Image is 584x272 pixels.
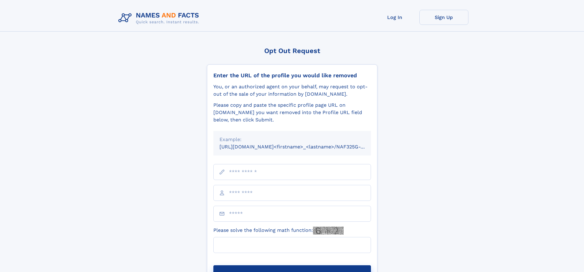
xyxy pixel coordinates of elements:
[370,10,419,25] a: Log In
[116,10,204,26] img: Logo Names and Facts
[419,10,468,25] a: Sign Up
[213,102,371,124] div: Please copy and paste the specific profile page URL on [DOMAIN_NAME] you want removed into the Pr...
[213,72,371,79] div: Enter the URL of the profile you would like removed
[213,83,371,98] div: You, or an authorized agent on your behalf, may request to opt-out of the sale of your informatio...
[213,227,344,235] label: Please solve the following math function:
[207,47,377,55] div: Opt Out Request
[219,144,383,150] small: [URL][DOMAIN_NAME]<firstname>_<lastname>/NAF325G-xxxxxxxx
[219,136,365,143] div: Example:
